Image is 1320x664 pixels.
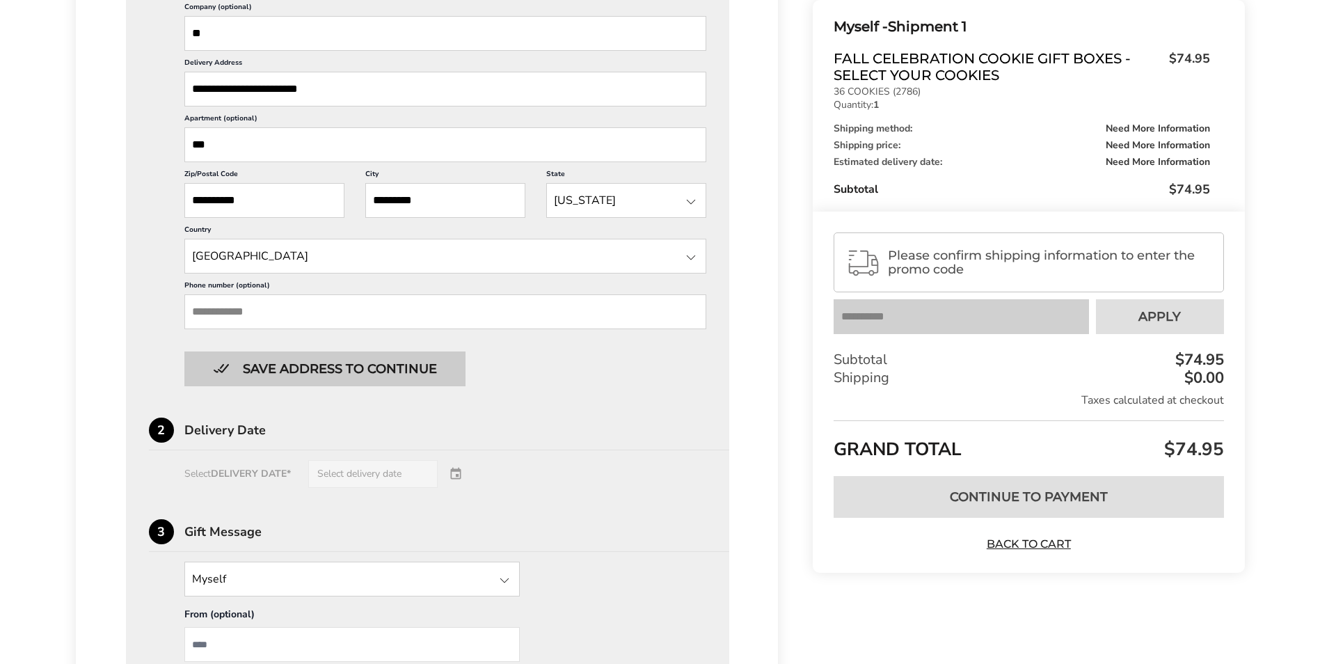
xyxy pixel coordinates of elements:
[980,537,1077,552] a: Back to Cart
[873,98,879,111] strong: 1
[184,562,520,596] input: State
[1106,124,1210,134] span: Need More Information
[546,169,706,183] label: State
[184,127,707,162] input: Apartment
[834,50,1209,84] a: Fall Celebration Cookie Gift Boxes - Select Your Cookies$74.95
[184,183,344,218] input: ZIP
[184,2,707,16] label: Company (optional)
[365,169,525,183] label: City
[546,183,706,218] input: State
[834,181,1209,198] div: Subtotal
[184,72,707,106] input: Delivery Address
[834,100,1209,110] p: Quantity:
[184,424,730,436] div: Delivery Date
[149,418,174,443] div: 2
[1172,352,1224,367] div: $74.95
[184,225,707,239] label: Country
[1138,310,1181,323] span: Apply
[184,239,707,274] input: State
[834,393,1223,408] div: Taxes calculated at checkout
[184,627,520,662] input: From
[184,351,466,386] button: Button save address
[184,113,707,127] label: Apartment (optional)
[1106,141,1210,150] span: Need More Information
[834,15,1209,38] div: Shipment 1
[184,16,707,51] input: Company
[184,169,344,183] label: Zip/Postal Code
[834,87,1209,97] p: 36 COOKIES (2786)
[888,248,1211,276] span: Please confirm shipping information to enter the promo code
[184,608,520,627] div: From (optional)
[1181,370,1224,386] div: $0.00
[1096,299,1224,334] button: Apply
[1106,157,1210,167] span: Need More Information
[1169,181,1210,198] span: $74.95
[834,476,1223,518] button: Continue to Payment
[184,58,707,72] label: Delivery Address
[1161,437,1224,461] span: $74.95
[149,519,174,544] div: 3
[834,124,1209,134] div: Shipping method:
[365,183,525,218] input: City
[184,525,730,538] div: Gift Message
[1162,50,1210,80] span: $74.95
[834,157,1209,167] div: Estimated delivery date:
[834,420,1223,466] div: GRAND TOTAL
[184,280,707,294] label: Phone number (optional)
[834,141,1209,150] div: Shipping price:
[834,351,1223,369] div: Subtotal
[834,369,1223,387] div: Shipping
[834,18,888,35] span: Myself -
[834,50,1161,84] span: Fall Celebration Cookie Gift Boxes - Select Your Cookies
